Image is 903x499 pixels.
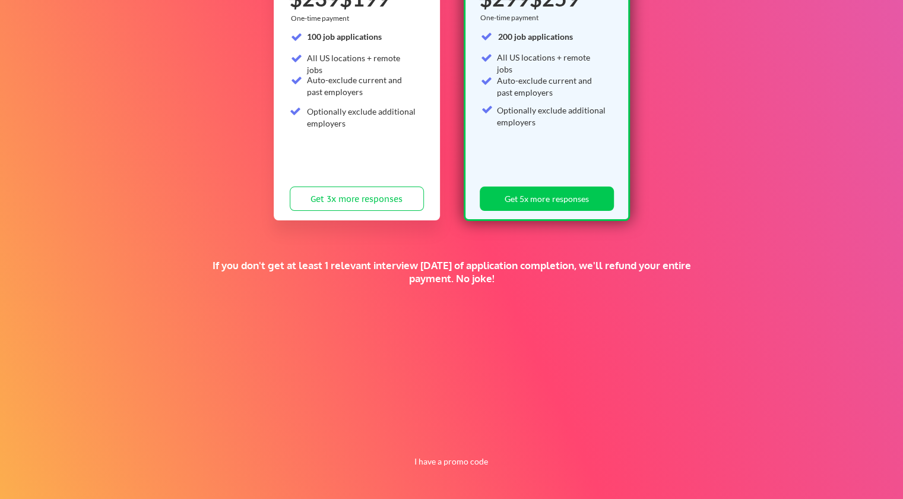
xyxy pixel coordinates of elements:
button: Get 5x more responses [480,187,614,211]
button: I have a promo code [407,454,495,469]
strong: 100 job applications [307,31,382,42]
strong: 200 job applications [498,31,573,42]
div: One-time payment [291,14,353,23]
div: Optionally exclude additional employers [497,105,607,128]
div: If you don't get at least 1 relevant interview [DATE] of application completion, we'll refund you... [206,259,697,285]
div: All US locations + remote jobs [307,52,417,75]
div: One-time payment [480,13,543,23]
div: Auto-exclude current and past employers [497,75,607,98]
div: All US locations + remote jobs [497,52,607,75]
div: Auto-exclude current and past employers [307,74,417,97]
div: Optionally exclude additional employers [307,106,417,129]
button: Get 3x more responses [290,187,424,211]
